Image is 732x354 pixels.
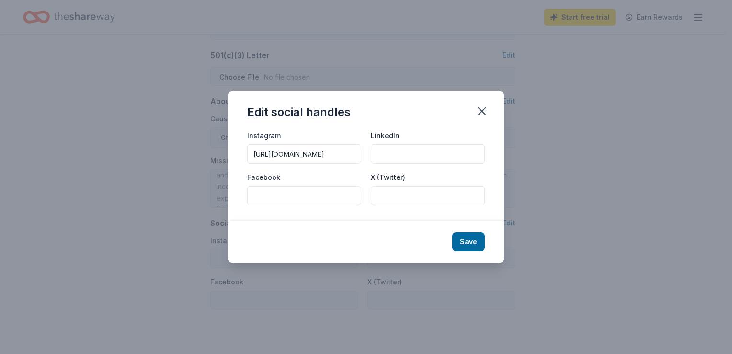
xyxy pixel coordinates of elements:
[247,173,280,182] label: Facebook
[247,105,351,120] div: Edit social handles
[452,232,485,251] button: Save
[247,131,281,141] label: Instagram
[371,173,405,182] label: X (Twitter)
[371,131,400,141] label: LinkedIn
